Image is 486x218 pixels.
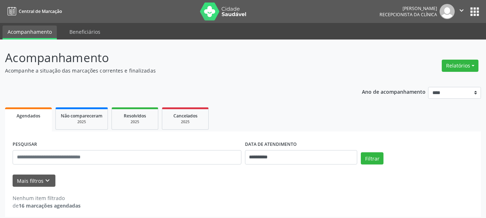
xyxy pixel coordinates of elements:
label: PESQUISAR [13,139,37,150]
div: 2025 [61,119,103,125]
span: Resolvidos [124,113,146,119]
a: Acompanhamento [3,25,57,40]
button:  [455,4,468,19]
label: DATA DE ATENDIMENTO [245,139,297,150]
img: img [440,4,455,19]
span: Central de Marcação [19,8,62,14]
div: Nenhum item filtrado [13,194,81,202]
button: apps [468,5,481,18]
p: Ano de acompanhamento [362,87,426,96]
i:  [458,6,465,14]
button: Relatórios [442,60,478,72]
div: [PERSON_NAME] [380,5,437,11]
strong: 16 marcações agendadas [19,202,81,209]
span: Cancelados [173,113,197,119]
a: Beneficiários [64,25,105,38]
p: Acompanhamento [5,49,338,67]
div: 2025 [117,119,153,125]
button: Filtrar [361,152,383,164]
span: Agendados [17,113,40,119]
div: 2025 [167,119,203,125]
a: Central de Marcação [5,5,62,17]
span: Não compareceram [61,113,103,119]
button: Mais filtroskeyboard_arrow_down [13,175,55,187]
i: keyboard_arrow_down [44,177,51,185]
span: Recepcionista da clínica [380,11,437,18]
p: Acompanhe a situação das marcações correntes e finalizadas [5,67,338,74]
div: de [13,202,81,209]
